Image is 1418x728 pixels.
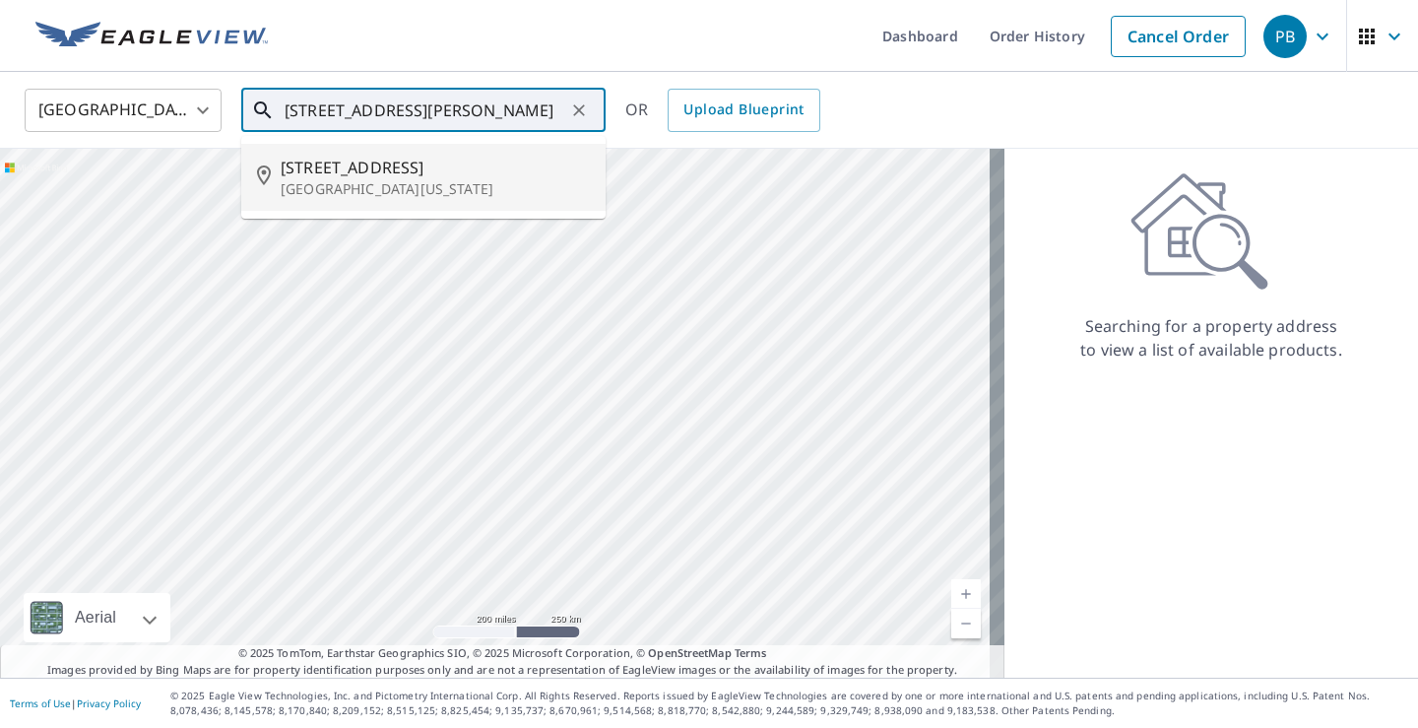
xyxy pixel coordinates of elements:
img: EV Logo [35,22,268,51]
a: Upload Blueprint [668,89,819,132]
a: Terms of Use [10,696,71,710]
p: Searching for a property address to view a list of available products. [1079,314,1343,362]
div: [GEOGRAPHIC_DATA] [25,83,222,138]
span: Upload Blueprint [683,98,804,122]
div: OR [625,89,820,132]
a: Current Level 5, Zoom Out [951,609,981,638]
a: Current Level 5, Zoom In [951,579,981,609]
a: Privacy Policy [77,696,141,710]
span: [STREET_ADDRESS] [281,156,590,179]
input: Search by address or latitude-longitude [285,83,565,138]
div: Aerial [69,593,122,642]
p: [GEOGRAPHIC_DATA][US_STATE] [281,179,590,199]
button: Clear [565,97,593,124]
a: Cancel Order [1111,16,1246,57]
p: | [10,697,141,709]
a: OpenStreetMap [648,645,731,660]
span: © 2025 TomTom, Earthstar Geographics SIO, © 2025 Microsoft Corporation, © [238,645,767,662]
a: Terms [735,645,767,660]
div: PB [1263,15,1307,58]
p: © 2025 Eagle View Technologies, Inc. and Pictometry International Corp. All Rights Reserved. Repo... [170,689,1408,718]
div: Aerial [24,593,170,642]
